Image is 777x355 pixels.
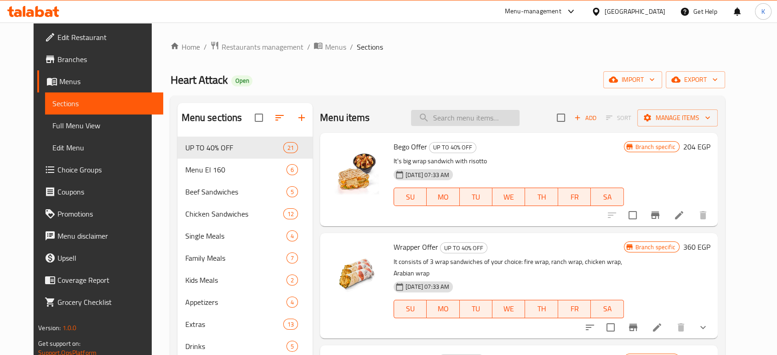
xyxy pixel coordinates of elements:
[673,74,718,86] span: export
[287,188,297,196] span: 5
[177,203,313,225] div: Chicken Sandwiches12
[287,276,297,285] span: 2
[286,164,298,175] div: items
[562,190,587,204] span: FR
[327,240,386,299] img: Wrapper Offer
[57,297,156,308] span: Grocery Checklist
[286,252,298,263] div: items
[307,41,310,52] li: /
[185,341,286,352] span: Drinks
[286,275,298,286] div: items
[492,300,525,318] button: WE
[185,208,283,219] div: Chicken Sandwiches
[283,208,298,219] div: items
[505,6,561,17] div: Menu-management
[314,41,346,53] a: Menus
[632,143,679,151] span: Branch specific
[283,319,298,330] div: items
[185,164,286,175] span: Menu El 160
[177,247,313,269] div: Family Meals7
[427,188,459,206] button: MO
[573,113,598,123] span: Add
[185,186,286,197] div: Beef Sandwiches
[761,6,765,17] span: K
[37,181,163,203] a: Coupons
[177,225,313,247] div: Single Meals4
[52,98,156,109] span: Sections
[57,186,156,197] span: Coupons
[287,298,297,307] span: 4
[291,107,313,129] button: Add section
[601,318,620,337] span: Select to update
[269,107,291,129] span: Sort sections
[284,143,297,152] span: 21
[496,190,521,204] span: WE
[683,240,710,253] h6: 360 EGP
[623,206,642,225] span: Select to update
[57,32,156,43] span: Edit Restaurant
[185,297,286,308] span: Appetizers
[170,41,200,52] a: Home
[460,300,492,318] button: TU
[37,225,163,247] a: Menu disclaimer
[177,159,313,181] div: Menu El 1606
[440,243,487,253] span: UP TO 40% OFF
[463,302,489,315] span: TU
[651,322,663,333] a: Edit menu item
[45,137,163,159] a: Edit Menu
[203,41,206,52] li: /
[683,140,710,153] h6: 204 EGP
[562,302,587,315] span: FR
[181,111,242,125] h2: Menu sections
[185,230,286,241] span: Single Meals
[37,269,163,291] a: Coverage Report
[45,115,163,137] a: Full Menu View
[177,137,313,159] div: UP TO 40% OFF21
[674,210,685,221] a: Edit menu item
[286,297,298,308] div: items
[529,302,554,315] span: TH
[185,319,283,330] div: Extras
[37,291,163,313] a: Grocery Checklist
[666,71,725,88] button: export
[38,322,61,334] span: Version:
[231,75,252,86] div: Open
[644,204,666,226] button: Branch-specific-item
[170,41,725,53] nav: breadcrumb
[622,316,644,338] button: Branch-specific-item
[492,188,525,206] button: WE
[571,111,600,125] button: Add
[287,342,297,351] span: 5
[600,111,637,125] span: Select section first
[286,186,298,197] div: items
[286,230,298,241] div: items
[37,247,163,269] a: Upsell
[57,252,156,263] span: Upsell
[460,188,492,206] button: TU
[57,54,156,65] span: Branches
[177,291,313,313] div: Appetizers4
[185,142,283,153] span: UP TO 40% OFF
[637,109,718,126] button: Manage items
[349,41,353,52] li: /
[57,208,156,219] span: Promotions
[551,108,571,127] span: Select section
[37,203,163,225] a: Promotions
[594,190,620,204] span: SA
[37,26,163,48] a: Edit Restaurant
[38,338,80,349] span: Get support on:
[529,190,554,204] span: TH
[430,302,456,315] span: MO
[571,111,600,125] span: Add item
[394,300,427,318] button: SU
[210,41,303,53] a: Restaurants management
[525,300,558,318] button: TH
[394,155,623,167] p: It's big wrap sandwich with risotto
[284,210,297,218] span: 12
[177,269,313,291] div: Kids Meals2
[670,316,692,338] button: delete
[63,322,77,334] span: 1.0.0
[591,188,623,206] button: SA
